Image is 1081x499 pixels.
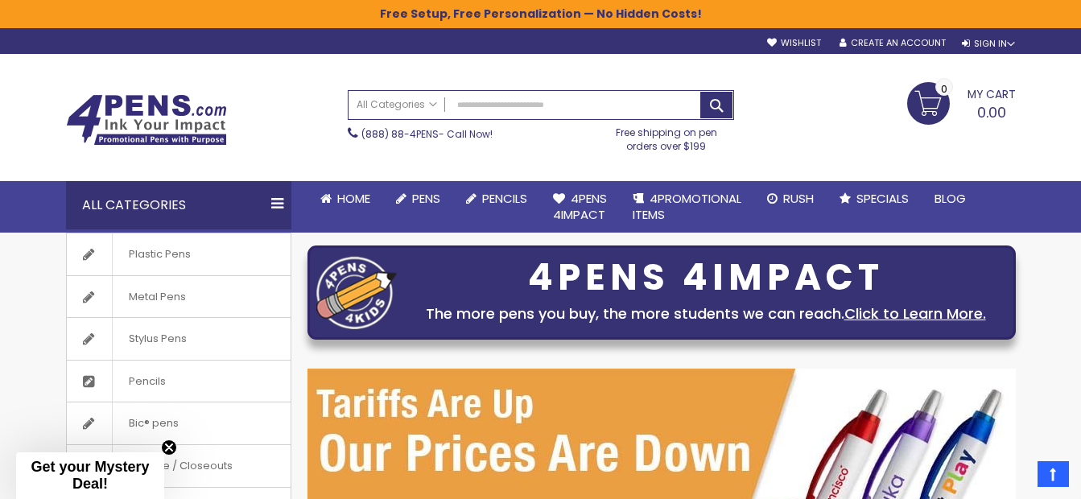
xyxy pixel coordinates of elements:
span: Rush [783,190,814,207]
a: Wishlist [767,37,821,49]
a: On Sale / Closeouts [67,445,291,487]
span: 4Pens 4impact [553,190,607,223]
span: - Call Now! [361,127,493,141]
a: Specials [827,181,922,217]
a: Stylus Pens [67,318,291,360]
span: Blog [935,190,966,207]
a: 4PROMOTIONALITEMS [620,181,754,233]
span: Pens [412,190,440,207]
button: Close teaser [161,439,177,456]
a: Metal Pens [67,276,291,318]
span: Plastic Pens [112,233,207,275]
div: All Categories [66,181,291,229]
a: Pencils [67,361,291,402]
a: Home [307,181,383,217]
a: Top [1038,461,1069,487]
div: 4PENS 4IMPACT [405,261,1007,295]
a: Pens [383,181,453,217]
div: Get your Mystery Deal!Close teaser [16,452,164,499]
span: Bic® pens [112,402,195,444]
div: Sign In [962,38,1015,50]
span: Pencils [112,361,182,402]
span: Home [337,190,370,207]
a: Plastic Pens [67,233,291,275]
a: 0.00 0 [907,82,1016,122]
span: 0 [941,81,947,97]
span: All Categories [357,98,437,111]
span: 4PROMOTIONAL ITEMS [633,190,741,223]
span: Specials [856,190,909,207]
div: The more pens you buy, the more students we can reach. [405,303,1007,325]
a: Blog [922,181,979,217]
a: 4Pens4impact [540,181,620,233]
img: four_pen_logo.png [316,256,397,329]
span: Pencils [482,190,527,207]
a: Rush [754,181,827,217]
a: Create an Account [840,37,946,49]
a: Bic® pens [67,402,291,444]
a: Click to Learn More. [844,303,986,324]
span: Stylus Pens [112,318,203,360]
span: On Sale / Closeouts [112,445,249,487]
span: Metal Pens [112,276,202,318]
img: 4Pens Custom Pens and Promotional Products [66,94,227,146]
a: All Categories [349,91,445,118]
a: (888) 88-4PENS [361,127,439,141]
span: 0.00 [977,102,1006,122]
span: Get your Mystery Deal! [31,459,149,492]
a: Pencils [453,181,540,217]
div: Free shipping on pen orders over $199 [599,120,734,152]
